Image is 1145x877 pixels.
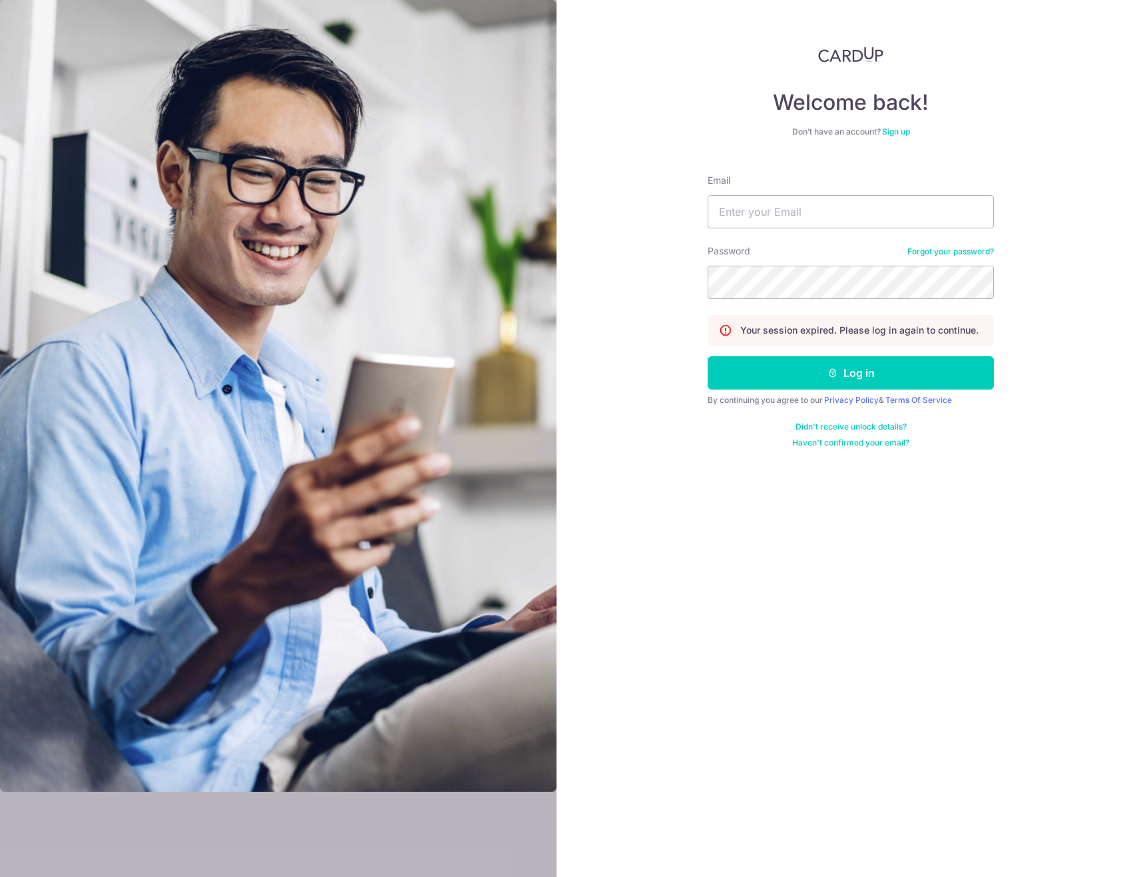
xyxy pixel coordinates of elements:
[824,395,879,405] a: Privacy Policy
[885,395,952,405] a: Terms Of Service
[708,356,994,390] button: Log in
[796,422,907,432] a: Didn't receive unlock details?
[708,127,994,137] div: Don’t have an account?
[882,127,910,137] a: Sign up
[907,246,994,257] a: Forgot your password?
[708,244,750,258] label: Password
[708,195,994,228] input: Enter your Email
[740,324,979,337] p: Your session expired. Please log in again to continue.
[708,89,994,116] h4: Welcome back!
[708,395,994,406] div: By continuing you agree to our &
[818,47,883,63] img: CardUp Logo
[792,438,909,448] a: Haven't confirmed your email?
[708,174,730,187] label: Email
